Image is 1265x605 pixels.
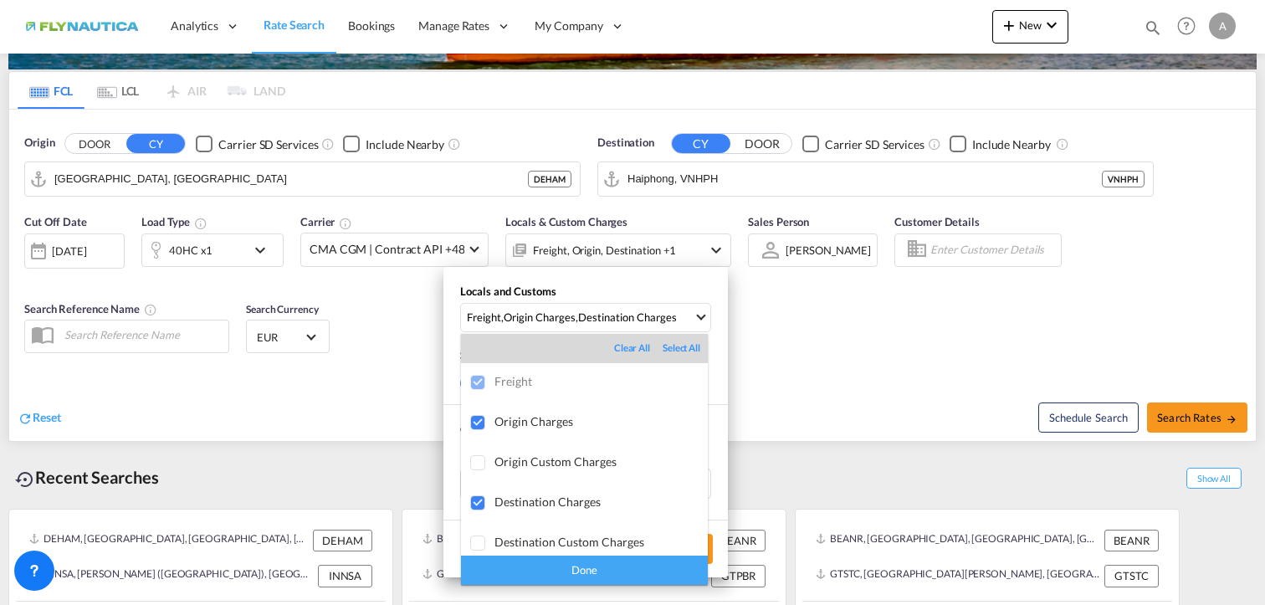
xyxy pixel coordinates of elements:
[461,556,708,585] div: Done
[494,535,708,549] div: Destination Custom Charges
[494,495,708,509] div: Destination Charges
[494,374,708,388] div: Freight
[494,454,708,469] div: Origin Custom Charges
[614,341,663,355] div: Clear All
[663,341,700,355] div: Select All
[494,414,708,428] div: Origin Charges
